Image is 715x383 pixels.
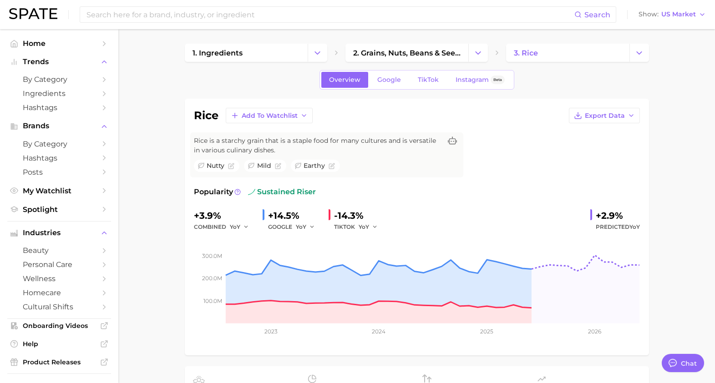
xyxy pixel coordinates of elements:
[7,151,111,165] a: Hashtags
[359,223,369,231] span: YoY
[230,222,249,232] button: YoY
[321,72,368,88] a: Overview
[377,76,401,84] span: Google
[7,137,111,151] a: by Category
[23,39,96,48] span: Home
[7,202,111,217] a: Spotlight
[185,44,308,62] a: 1. ingredients
[23,288,96,297] span: homecare
[7,101,111,115] a: Hashtags
[268,208,321,223] div: +14.5%
[7,165,111,179] a: Posts
[226,108,313,123] button: Add to Watchlist
[7,55,111,69] button: Trends
[194,136,441,155] span: Rice is a starchy grain that is a staple food for many cultures and is versatile in various culin...
[7,300,111,314] a: cultural shifts
[7,243,111,257] a: beauty
[569,108,640,123] button: Export Data
[23,260,96,269] span: personal care
[661,12,696,17] span: US Market
[7,257,111,272] a: personal care
[629,44,649,62] button: Change Category
[596,222,640,232] span: Predicted
[23,154,96,162] span: Hashtags
[296,223,306,231] span: YoY
[23,122,96,130] span: Brands
[481,328,494,335] tspan: 2025
[230,223,240,231] span: YoY
[588,328,602,335] tspan: 2026
[194,222,255,232] div: combined
[308,44,327,62] button: Change Category
[418,76,439,84] span: TikTok
[194,208,255,223] div: +3.9%
[596,208,640,223] div: +2.9%
[23,103,96,112] span: Hashtags
[372,328,385,335] tspan: 2024
[359,222,378,232] button: YoY
[23,358,96,366] span: Product Releases
[23,89,96,98] span: Ingredients
[228,163,234,169] button: Flag as miscategorized or irrelevant
[296,222,315,232] button: YoY
[23,246,96,255] span: beauty
[329,76,360,84] span: Overview
[514,49,538,57] span: 3. rice
[23,186,96,195] span: My Watchlist
[23,58,96,66] span: Trends
[639,12,659,17] span: Show
[7,286,111,300] a: homecare
[248,188,255,196] img: sustained riser
[584,10,610,19] span: Search
[194,110,218,121] h1: rice
[23,140,96,148] span: by Category
[636,9,708,20] button: ShowUS Market
[7,272,111,286] a: wellness
[334,208,384,223] div: -14.3%
[9,8,57,19] img: SPATE
[248,186,316,197] span: sustained riser
[468,44,488,62] button: Change Category
[304,161,325,171] span: earthy
[493,76,502,84] span: Beta
[23,75,96,84] span: by Category
[23,274,96,283] span: wellness
[275,163,281,169] button: Flag as miscategorized or irrelevant
[23,205,96,214] span: Spotlight
[345,44,468,62] a: 2. grains, nuts, beans & seeds products
[585,112,625,120] span: Export Data
[456,76,489,84] span: Instagram
[86,7,574,22] input: Search here for a brand, industry, or ingredient
[7,184,111,198] a: My Watchlist
[257,161,271,171] span: mild
[23,302,96,311] span: cultural shifts
[23,322,96,330] span: Onboarding Videos
[7,86,111,101] a: Ingredients
[334,222,384,232] div: TIKTOK
[410,72,446,88] a: TikTok
[264,328,277,335] tspan: 2023
[448,72,512,88] a: InstagramBeta
[7,36,111,50] a: Home
[7,355,111,369] a: Product Releases
[329,163,335,169] button: Flag as miscategorized or irrelevant
[7,337,111,351] a: Help
[7,226,111,240] button: Industries
[268,222,321,232] div: GOOGLE
[194,186,233,197] span: Popularity
[23,229,96,237] span: Industries
[506,44,629,62] a: 3. rice
[23,340,96,348] span: Help
[193,49,243,57] span: 1. ingredients
[7,319,111,333] a: Onboarding Videos
[23,168,96,176] span: Posts
[242,112,298,120] span: Add to Watchlist
[207,161,224,171] span: nutty
[7,119,111,133] button: Brands
[629,223,640,230] span: YoY
[7,72,111,86] a: by Category
[370,72,409,88] a: Google
[353,49,461,57] span: 2. grains, nuts, beans & seeds products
